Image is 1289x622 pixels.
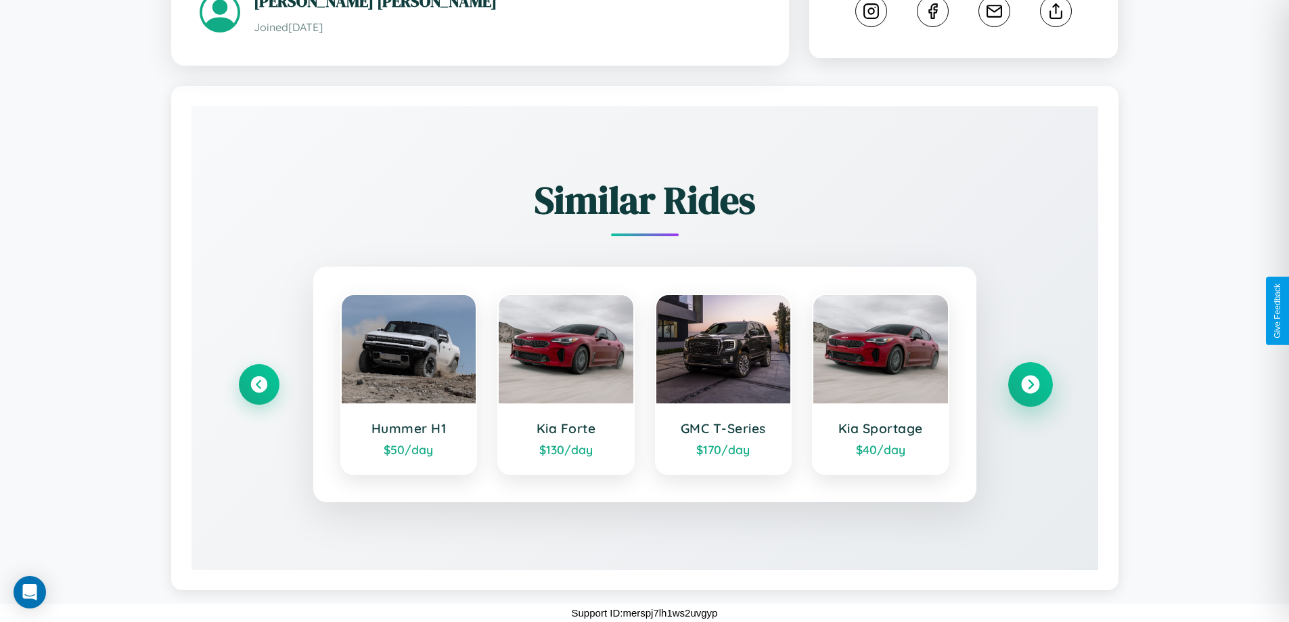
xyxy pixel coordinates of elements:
[655,294,792,475] a: GMC T-Series$170/day
[512,420,620,437] h3: Kia Forte
[355,420,463,437] h3: Hummer H1
[827,442,934,457] div: $ 40 /day
[14,576,46,608] div: Open Intercom Messenger
[1273,284,1282,338] div: Give Feedback
[512,442,620,457] div: $ 130 /day
[670,442,777,457] div: $ 170 /day
[254,18,761,37] p: Joined [DATE]
[239,174,1051,226] h2: Similar Rides
[812,294,949,475] a: Kia Sportage$40/day
[340,294,478,475] a: Hummer H1$50/day
[355,442,463,457] div: $ 50 /day
[670,420,777,437] h3: GMC T-Series
[497,294,635,475] a: Kia Forte$130/day
[572,604,718,622] p: Support ID: merspj7lh1ws2uvgyp
[827,420,934,437] h3: Kia Sportage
